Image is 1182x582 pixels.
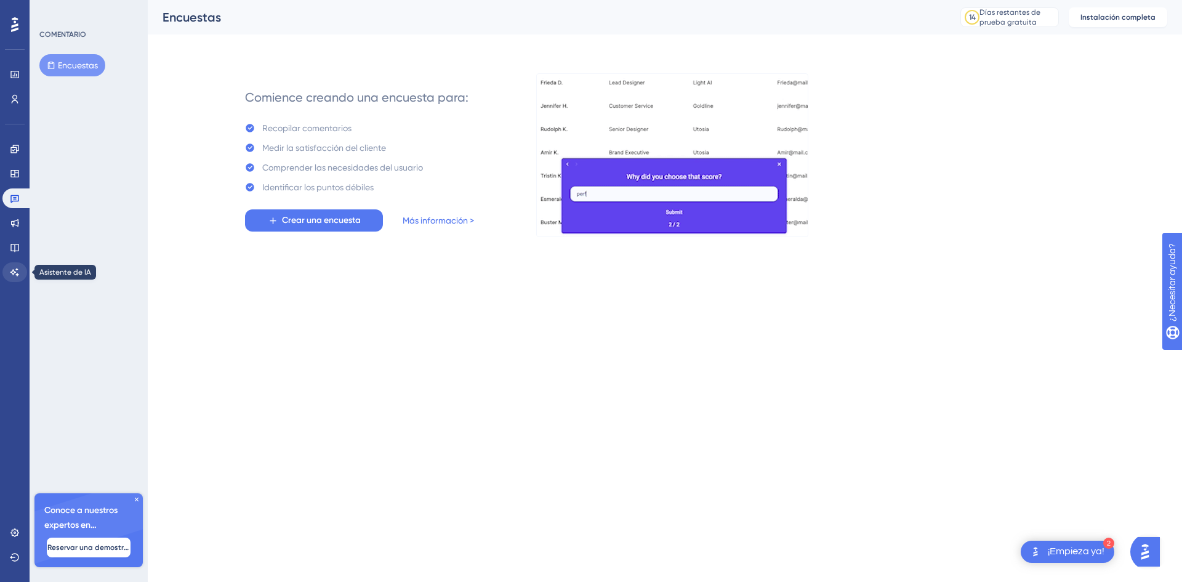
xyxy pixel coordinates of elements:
[29,6,107,15] font: ¿Necesitar ayuda?
[1080,13,1156,22] font: Instalación completa
[262,143,386,153] font: Medir la satisfacción del cliente
[39,30,86,39] font: COMENTARIO
[1130,533,1167,570] iframe: Asistente de inicio de IA de UserGuiding
[47,543,143,552] font: Reservar una demostración
[44,505,118,545] font: Conoce a nuestros expertos en onboarding 🎧
[262,123,352,133] font: Recopilar comentarios
[1069,7,1167,27] button: Instalación completa
[47,538,131,557] button: Reservar una demostración
[245,209,383,232] button: Crear una encuesta
[979,8,1040,26] font: Días restantes de prueba gratuita
[1048,546,1104,556] font: ¡Empieza ya!
[1028,544,1043,559] img: texto alternativo de la imagen del lanzador
[403,216,474,225] font: Más información >
[282,215,361,225] font: Crear una encuesta
[245,90,468,105] font: Comience creando una encuesta para:
[163,10,221,25] font: Encuestas
[1021,541,1114,563] div: Abra la lista de verificación ¡Comience!, módulos restantes: 2
[58,60,98,70] font: Encuestas
[403,213,474,228] a: Más información >
[1107,540,1111,547] font: 2
[969,13,976,22] font: 14
[536,73,808,237] img: b81bf5b5c10d0e3e90f664060979471a.gif
[262,163,423,172] font: Comprender las necesidades del usuario
[262,182,374,192] font: Identificar los puntos débiles
[39,54,105,76] button: Encuestas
